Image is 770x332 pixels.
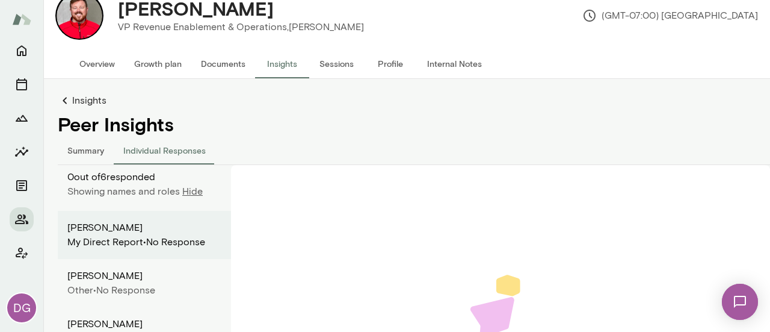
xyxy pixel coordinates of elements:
div: [PERSON_NAME] [67,269,221,283]
button: Individual Responses [114,136,215,164]
button: Client app [10,241,34,265]
p: VP Revenue Enablement & Operations, [PERSON_NAME] [118,20,364,34]
div: No Response [67,235,221,249]
button: Members [10,207,34,231]
button: Overview [70,49,125,78]
button: Insights [255,49,309,78]
button: Home [10,39,34,63]
p: 0 out of 6 responded [67,170,231,184]
button: Documents [10,174,34,198]
button: Profile [363,49,417,78]
div: [PERSON_NAME]Other•No Response [58,259,231,307]
div: [PERSON_NAME] [67,317,221,331]
div: [PERSON_NAME] [67,221,221,235]
button: Insights [10,140,34,164]
div: No Response [67,283,221,298]
button: Documents [191,49,255,78]
button: Sessions [10,72,34,96]
p: (GMT-07:00) [GEOGRAPHIC_DATA] [582,8,758,23]
div: DG [7,293,36,322]
button: Internal Notes [417,49,491,78]
div: [PERSON_NAME]My Direct Report•No Response [58,211,231,259]
button: Growth plan [125,49,191,78]
p: Showing names and roles [67,184,182,199]
button: Growth Plan [10,106,34,130]
button: Summary [58,136,114,164]
p: Hide [182,184,203,199]
img: Mento [12,8,31,31]
button: Sessions [309,49,363,78]
div: My Direct Report • [67,235,146,249]
div: Other • [67,283,96,298]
